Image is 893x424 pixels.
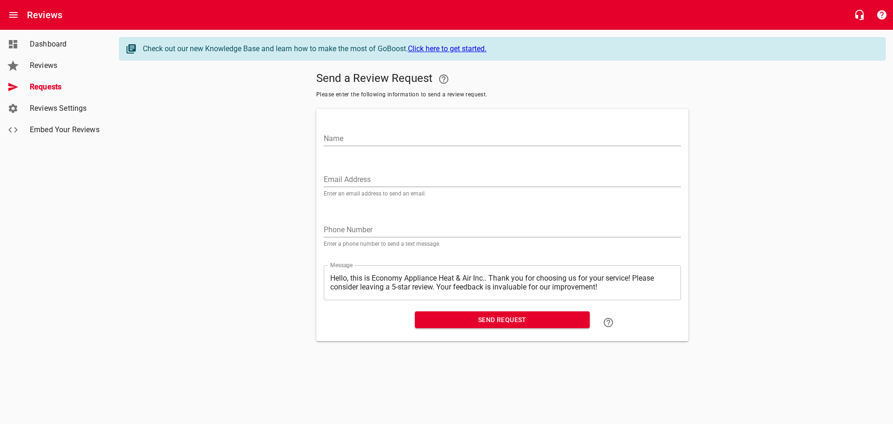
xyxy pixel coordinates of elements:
p: Enter an email address to send an email. [324,191,681,196]
a: Your Google or Facebook account must be connected to "Send a Review Request" [433,68,455,90]
span: Dashboard [30,39,100,50]
h6: Reviews [27,7,62,22]
h5: Send a Review Request [316,68,688,90]
span: Reviews Settings [30,103,100,114]
span: Embed Your Reviews [30,124,100,135]
span: Send Request [422,314,582,326]
span: Please enter the following information to send a review request. [316,90,688,100]
p: Enter a phone number to send a text message. [324,241,681,247]
button: Support Portal [871,4,893,26]
button: Live Chat [848,4,871,26]
a: Click here to get started. [408,44,486,53]
a: Learn how to "Send a Review Request" [597,311,620,334]
textarea: Hello, this is Economy Appliance Heat & Air Inc.. Thank you for choosing us for your service! Ple... [330,274,674,291]
span: Reviews [30,60,100,71]
span: Requests [30,81,100,93]
div: Check out our new Knowledge Base and learn how to make the most of GoBoost. [143,43,876,54]
button: Send Request [415,311,590,329]
button: Open drawer [2,4,25,26]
